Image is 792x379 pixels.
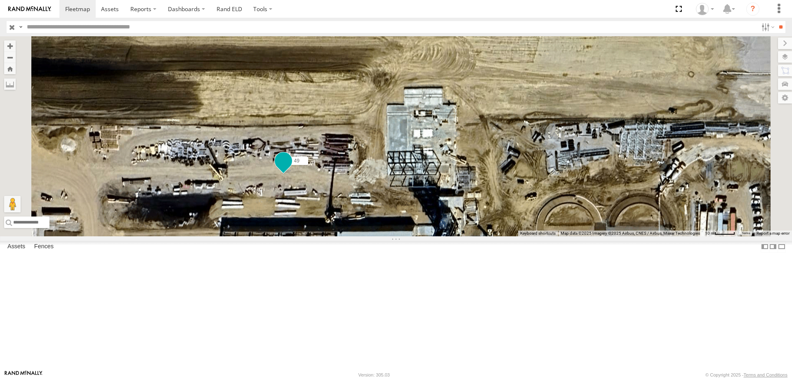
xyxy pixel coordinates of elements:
label: Hide Summary Table [778,241,786,253]
label: Fences [30,241,58,252]
button: Zoom out [4,52,16,63]
label: Dock Summary Table to the Left [761,241,769,253]
a: Visit our Website [5,371,42,379]
button: Drag Pegman onto the map to open Street View [4,196,21,212]
label: Map Settings [778,92,792,104]
label: Measure [4,78,16,90]
div: © Copyright 2025 - [705,372,787,377]
label: Dock Summary Table to the Right [769,241,777,253]
div: Version: 305.03 [358,372,390,377]
button: Map Scale: 10 m per 46 pixels [702,231,738,236]
div: Chase Tanke [693,3,717,15]
i: ? [746,2,759,16]
span: Map data ©2025 Imagery ©2025 Airbus, CNES / Airbus, Maxar Technologies [561,231,700,235]
button: Zoom in [4,40,16,52]
span: 10 m [705,231,714,235]
a: Terms and Conditions [744,372,787,377]
img: rand-logo.svg [8,6,51,12]
label: Search Filter Options [758,21,776,33]
button: Zoom Home [4,63,16,74]
a: Report a map error [757,231,790,235]
button: Keyboard shortcuts [520,231,556,236]
a: Terms [742,232,750,235]
span: 49 [294,158,299,163]
label: Assets [3,241,29,252]
label: Search Query [17,21,24,33]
